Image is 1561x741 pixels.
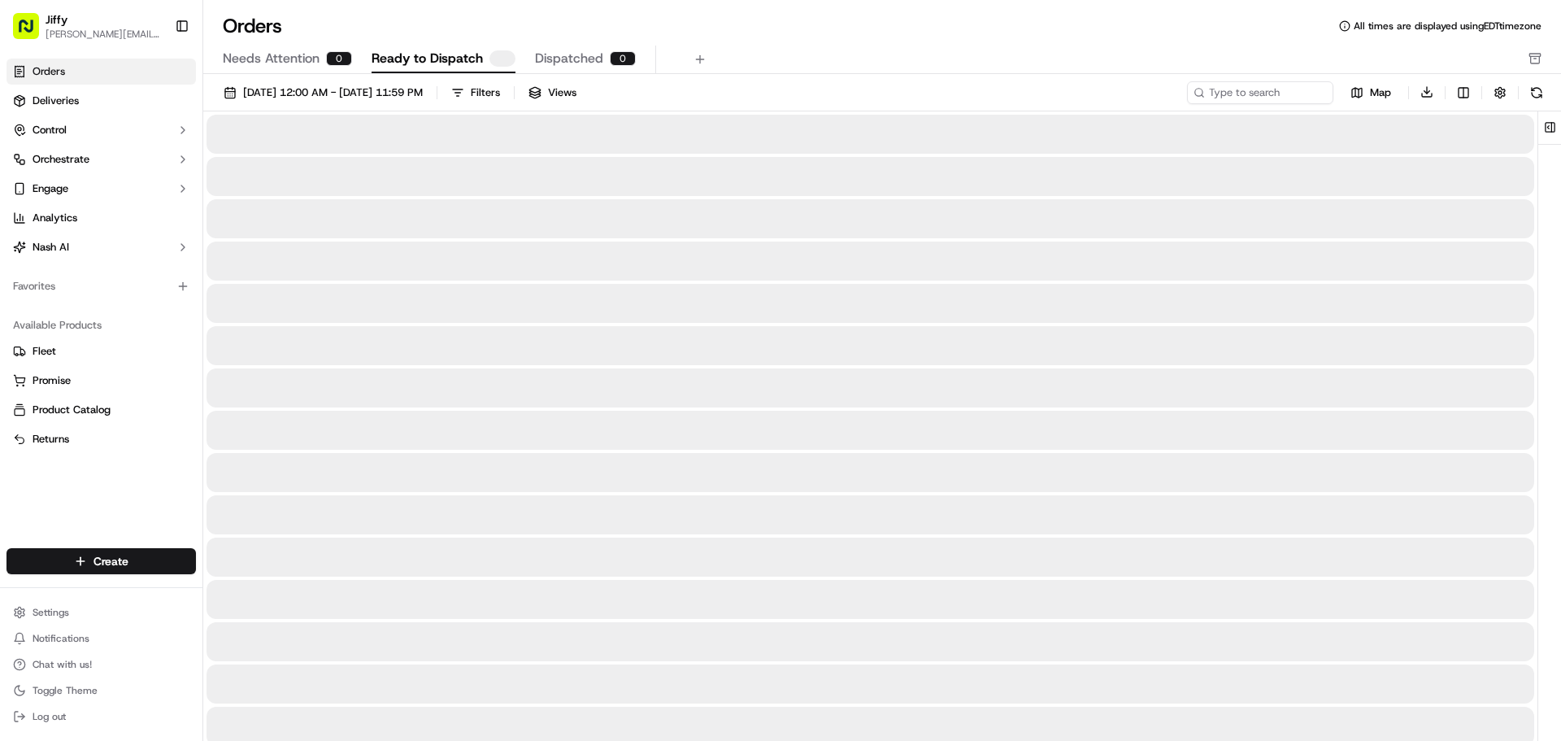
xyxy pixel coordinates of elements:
div: 0 [610,51,636,66]
a: Product Catalog [13,403,189,417]
button: Jiffy [46,11,67,28]
button: Toggle Theme [7,679,196,702]
span: Views [548,85,576,100]
span: Chat with us! [33,658,92,671]
span: Returns [33,432,69,447]
span: Product Catalog [33,403,111,417]
span: Log out [33,710,66,723]
button: Notifications [7,627,196,650]
button: Views [521,81,584,104]
span: Analytics [33,211,77,225]
span: Settings [33,606,69,619]
button: Filters [444,81,507,104]
span: Create [93,553,128,569]
button: Product Catalog [7,397,196,423]
span: Deliveries [33,94,79,108]
span: [DATE] 12:00 AM - [DATE] 11:59 PM [243,85,423,100]
div: Favorites [7,273,196,299]
a: Fleet [13,344,189,359]
a: Promise [13,373,189,388]
a: Orders [7,59,196,85]
div: Filters [471,85,500,100]
button: Chat with us! [7,653,196,676]
span: Fleet [33,344,56,359]
span: Toggle Theme [33,684,98,697]
span: Nash AI [33,240,69,255]
span: Engage [33,181,68,196]
span: Map [1370,85,1391,100]
button: Control [7,117,196,143]
h1: Orders [223,13,282,39]
button: Log out [7,705,196,728]
button: [DATE] 12:00 AM - [DATE] 11:59 PM [216,81,430,104]
button: Jiffy[PERSON_NAME][EMAIL_ADDRESS][DOMAIN_NAME] [7,7,168,46]
span: Control [33,123,67,137]
div: Available Products [7,312,196,338]
span: Needs Attention [223,49,320,68]
a: Returns [13,432,189,447]
button: Returns [7,426,196,452]
span: Ready to Dispatch [372,49,483,68]
span: Orchestrate [33,152,89,167]
a: Deliveries [7,88,196,114]
button: Fleet [7,338,196,364]
span: Promise [33,373,71,388]
button: Nash AI [7,234,196,260]
button: Map [1340,83,1402,102]
div: 0 [326,51,352,66]
span: Notifications [33,632,89,645]
button: [PERSON_NAME][EMAIL_ADDRESS][DOMAIN_NAME] [46,28,162,41]
span: Orders [33,64,65,79]
button: Engage [7,176,196,202]
input: Type to search [1187,81,1333,104]
button: Settings [7,601,196,624]
span: All times are displayed using EDT timezone [1354,20,1541,33]
button: Create [7,548,196,574]
button: Orchestrate [7,146,196,172]
a: Analytics [7,205,196,231]
button: Promise [7,368,196,394]
button: Refresh [1525,81,1548,104]
span: Dispatched [535,49,603,68]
